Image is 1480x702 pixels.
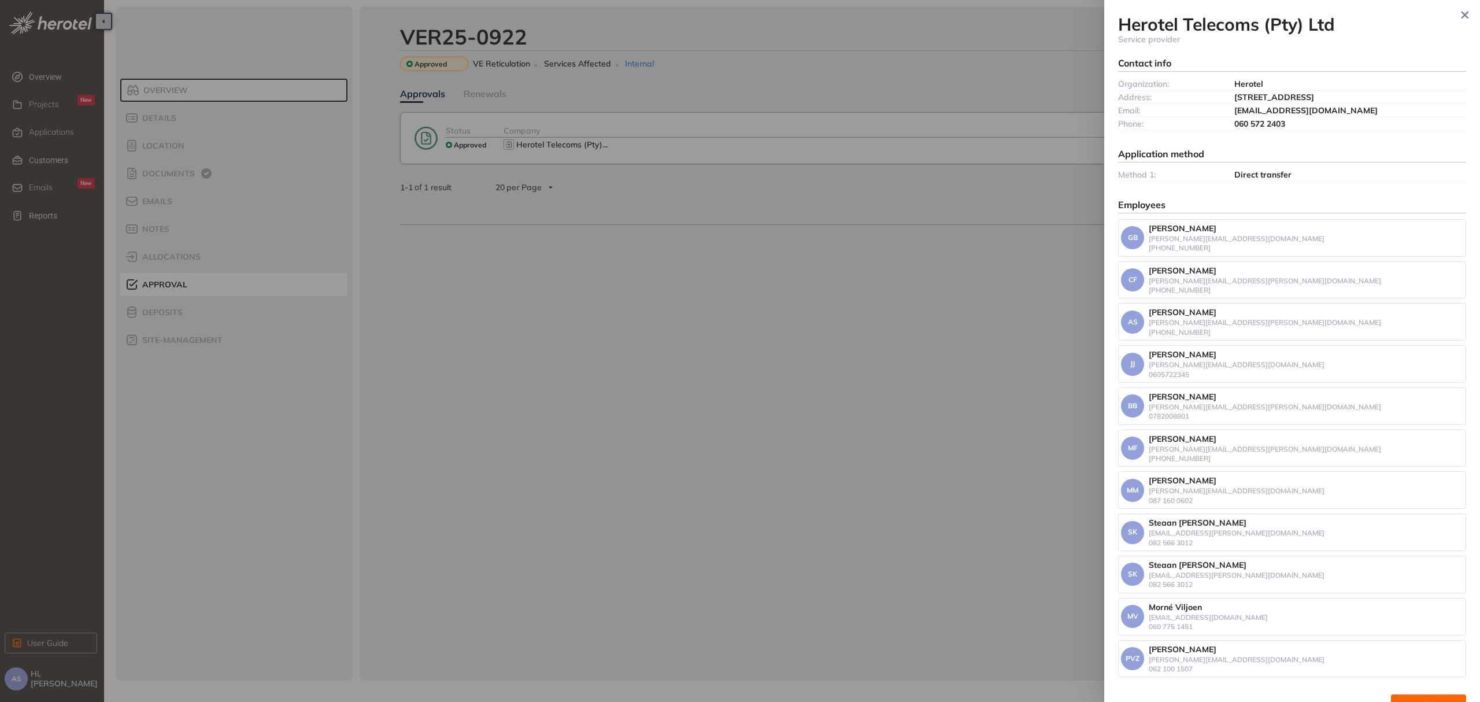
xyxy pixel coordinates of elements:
span: Steaan [PERSON_NAME] [1149,518,1246,528]
span: Direct transfer [1234,169,1292,180]
span: BB [1128,402,1137,410]
span: GB [1128,234,1138,242]
span: Address: [1118,92,1152,102]
span: [PERSON_NAME] [1149,475,1216,486]
div: [PERSON_NAME][EMAIL_ADDRESS][DOMAIN_NAME] [1149,487,1324,495]
div: [PHONE_NUMBER] [1149,286,1381,294]
span: [STREET_ADDRESS] [1234,92,1314,102]
span: JJ [1130,360,1135,368]
span: CF [1128,276,1137,284]
span: PVZ [1126,655,1139,663]
div: 060 775 1451 [1149,623,1268,631]
div: 062 100 1507 [1149,665,1324,673]
button: MM [1121,479,1144,502]
span: Steaan [PERSON_NAME] [1149,560,1246,570]
button: MF [1121,437,1144,460]
span: MM [1127,486,1138,494]
span: [PERSON_NAME] [1149,349,1216,360]
span: Method 1: [1118,169,1156,180]
span: MV [1127,612,1138,620]
span: SK [1128,570,1137,578]
div: [PERSON_NAME][EMAIL_ADDRESS][DOMAIN_NAME] [1149,235,1324,243]
button: SK [1121,563,1144,586]
span: MF [1128,444,1138,452]
span: Employees [1118,199,1165,210]
span: Email: [1118,105,1140,116]
h3: Herotel Telecoms (Pty) Ltd [1118,14,1466,35]
span: [PERSON_NAME] [1149,307,1216,317]
span: AS [1128,318,1138,326]
div: [PHONE_NUMBER] [1149,328,1381,337]
div: [PHONE_NUMBER] [1149,244,1324,252]
div: [EMAIL_ADDRESS][PERSON_NAME][DOMAIN_NAME] [1149,571,1324,579]
div: [PERSON_NAME][EMAIL_ADDRESS][DOMAIN_NAME] [1149,361,1324,369]
span: Organization: [1118,79,1169,89]
div: [PERSON_NAME][EMAIL_ADDRESS][PERSON_NAME][DOMAIN_NAME] [1149,277,1381,285]
span: [PERSON_NAME] [1149,644,1216,655]
div: [PERSON_NAME][EMAIL_ADDRESS][PERSON_NAME][DOMAIN_NAME] [1149,403,1381,411]
span: Morné Viljoen [1149,602,1202,612]
button: AS [1121,311,1144,334]
div: 0782008801 [1149,412,1381,420]
div: 082 566 3012 [1149,581,1324,589]
span: Herotel [1234,79,1263,89]
div: 087 160 0602 [1149,497,1324,505]
span: [PERSON_NAME] [1149,265,1216,276]
div: [PERSON_NAME][EMAIL_ADDRESS][PERSON_NAME][DOMAIN_NAME] [1149,445,1381,453]
div: 082 566 3012 [1149,539,1324,547]
button: MV [1121,605,1144,628]
span: Contact info [1118,57,1171,69]
button: BB [1121,394,1144,417]
button: JJ [1121,353,1144,376]
button: SK [1121,521,1144,544]
div: [EMAIL_ADDRESS][PERSON_NAME][DOMAIN_NAME] [1149,529,1324,537]
span: [PERSON_NAME] [1149,434,1216,444]
div: [EMAIL_ADDRESS][DOMAIN_NAME] [1149,614,1268,622]
span: [EMAIL_ADDRESS][DOMAIN_NAME] [1234,105,1378,116]
div: [PERSON_NAME][EMAIL_ADDRESS][DOMAIN_NAME] [1149,656,1324,664]
div: 0605722345 [1149,371,1324,379]
button: PVZ [1121,647,1144,670]
span: SK [1128,528,1137,536]
span: [PERSON_NAME] [1149,391,1216,402]
button: GB [1121,226,1144,249]
span: Phone: [1118,119,1144,129]
button: CF [1121,268,1144,291]
div: [PHONE_NUMBER] [1149,455,1381,463]
div: Service provider [1118,35,1466,45]
div: [PERSON_NAME][EMAIL_ADDRESS][PERSON_NAME][DOMAIN_NAME] [1149,319,1381,327]
span: 060 572 2403 [1234,119,1285,129]
span: [PERSON_NAME] [1149,223,1216,234]
span: Application method [1118,148,1204,160]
